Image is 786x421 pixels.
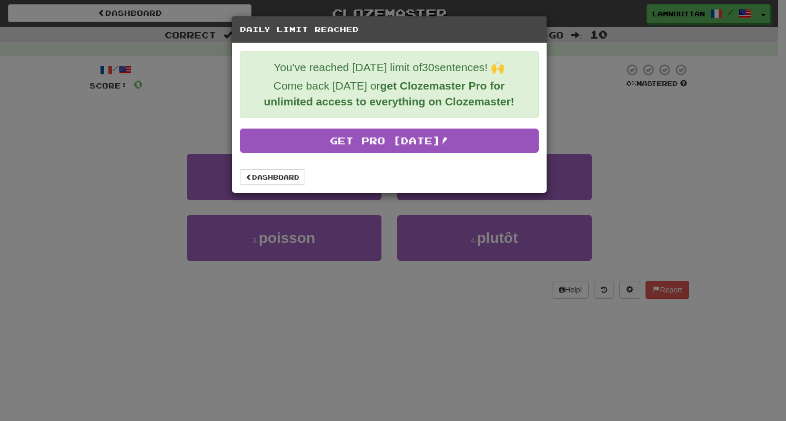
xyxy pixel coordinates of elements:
[240,24,539,35] h5: Daily Limit Reached
[240,129,539,153] a: Get Pro [DATE]!
[240,169,305,185] a: Dashboard
[248,78,530,110] p: Come back [DATE] or
[248,60,530,75] p: You've reached [DATE] limit of 30 sentences! 🙌
[264,80,514,107] strong: get Clozemaster Pro for unlimited access to everything on Clozemaster!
